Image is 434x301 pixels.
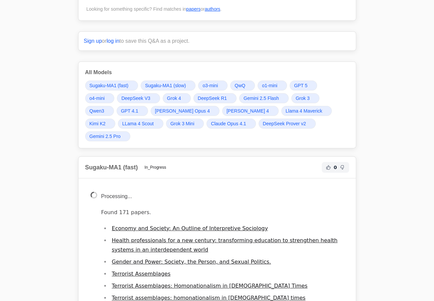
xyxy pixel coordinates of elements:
a: Sugaku-MA1 (fast) [85,81,138,91]
span: DeepSeek V3 [121,95,150,102]
a: o3-mini [198,81,228,91]
a: GPT 4.1 [117,106,148,116]
span: LLama 4 Scout [122,120,154,127]
span: Processing... [101,193,132,199]
a: Llama 4 Maverick [281,106,332,116]
a: DeepSeek V3 [117,93,160,103]
a: Gemini 2.5 Pro [85,131,130,141]
span: o1-mini [262,82,277,89]
a: Claude Opus 4.1 [206,119,256,129]
h2: Sugaku-MA1 (fast) [85,163,138,172]
a: Sign up [84,38,102,44]
a: Grok 3 Mini [166,119,204,129]
p: or to save this Q&A as a project. [84,37,350,45]
a: Terrorist Assemblages [112,271,171,277]
span: o4-mini [90,95,105,102]
a: Grok 3 [291,93,319,103]
a: papers [186,6,200,12]
a: o4-mini [85,93,115,103]
span: Llama 4 Maverick [286,108,322,114]
span: Claude Opus 4.1 [211,120,246,127]
button: Helpful [324,163,332,171]
button: Not Helpful [338,163,346,171]
a: Sugaku-MA1 (slow) [141,81,195,91]
div: Looking for something specific? Find matches in or . [87,6,348,12]
span: GPT 5 [294,82,307,89]
span: Sugaku-MA1 (slow) [145,82,186,89]
a: Terrorist assemblages: homonationalism in [DEMOGRAPHIC_DATA] times [112,295,306,301]
a: log in [107,38,119,44]
span: In_Progress [141,163,170,171]
span: Qwen3 [90,108,104,114]
span: Gemini 2.5 Pro [90,133,121,140]
a: Economy and Society: An Outline of Interpretive Sociology [112,225,268,232]
a: DeepSeek Prover v2 [259,119,316,129]
a: Qwen3 [85,106,114,116]
span: QwQ [235,82,245,89]
span: Kimi K2 [90,120,106,127]
a: authors [205,6,221,12]
span: Sugaku-MA1 (fast) [90,82,129,89]
a: [PERSON_NAME] Opus 4 [151,106,220,116]
a: DeepSeek R1 [193,93,237,103]
a: o1-mini [258,81,287,91]
a: Kimi K2 [85,119,115,129]
a: GPT 5 [290,81,317,91]
span: Gemini 2.5 Flash [244,95,279,102]
span: Grok 3 Mini [170,120,194,127]
span: Grok 3 [296,95,310,102]
a: [PERSON_NAME] 4 [222,106,279,116]
a: Gemini 2.5 Flash [239,93,289,103]
span: [PERSON_NAME] Opus 4 [155,108,210,114]
a: Terrorist Assemblages: Homonationalism in [DEMOGRAPHIC_DATA] Times [112,283,308,289]
a: QwQ [230,81,255,91]
h3: All Models [85,68,349,77]
a: Gender and Power: Society, the Person, and Sexual Politics. [112,259,271,265]
a: Grok 4 [163,93,191,103]
span: GPT 4.1 [121,108,138,114]
span: o3-mini [202,82,218,89]
span: [PERSON_NAME] 4 [227,108,269,114]
span: 0 [334,164,337,171]
span: Grok 4 [167,95,181,102]
a: LLama 4 Scout [118,119,163,129]
span: DeepSeek Prover v2 [263,120,306,127]
p: Found 171 papers. [101,208,344,217]
a: Health professionals for a new century: transforming education to strengthen health systems in an... [112,237,338,253]
span: DeepSeek R1 [198,95,227,102]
